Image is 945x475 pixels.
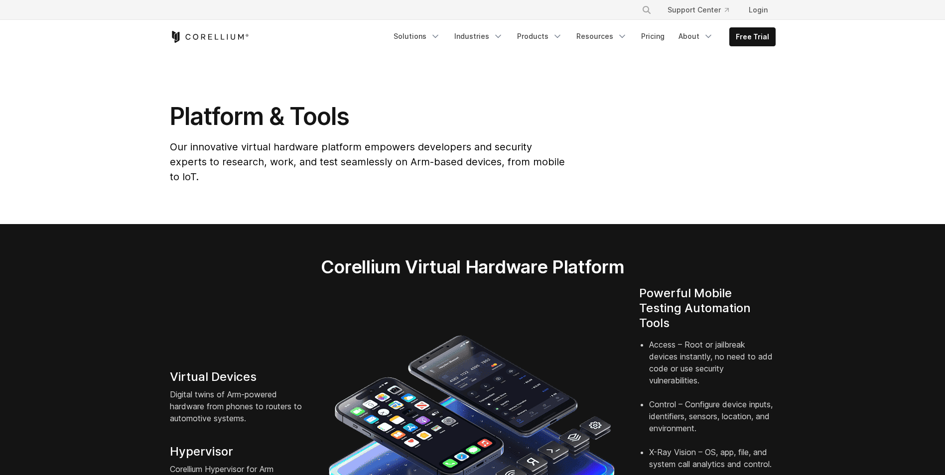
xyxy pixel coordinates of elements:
[635,27,671,45] a: Pricing
[638,1,656,19] button: Search
[639,286,776,331] h4: Powerful Mobile Testing Automation Tools
[511,27,568,45] a: Products
[274,256,671,278] h2: Corellium Virtual Hardware Platform
[649,339,776,398] li: Access – Root or jailbreak devices instantly, no need to add code or use security vulnerabilities.
[660,1,737,19] a: Support Center
[741,1,776,19] a: Login
[170,31,249,43] a: Corellium Home
[170,102,567,131] h1: Platform & Tools
[673,27,719,45] a: About
[388,27,776,46] div: Navigation Menu
[170,141,565,183] span: Our innovative virtual hardware platform empowers developers and security experts to research, wo...
[170,388,306,424] p: Digital twins of Arm-powered hardware from phones to routers to automotive systems.
[730,28,775,46] a: Free Trial
[170,444,306,459] h4: Hypervisor
[570,27,633,45] a: Resources
[649,398,776,446] li: Control – Configure device inputs, identifiers, sensors, location, and environment.
[170,369,306,384] h4: Virtual Devices
[630,1,776,19] div: Navigation Menu
[448,27,509,45] a: Industries
[388,27,446,45] a: Solutions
